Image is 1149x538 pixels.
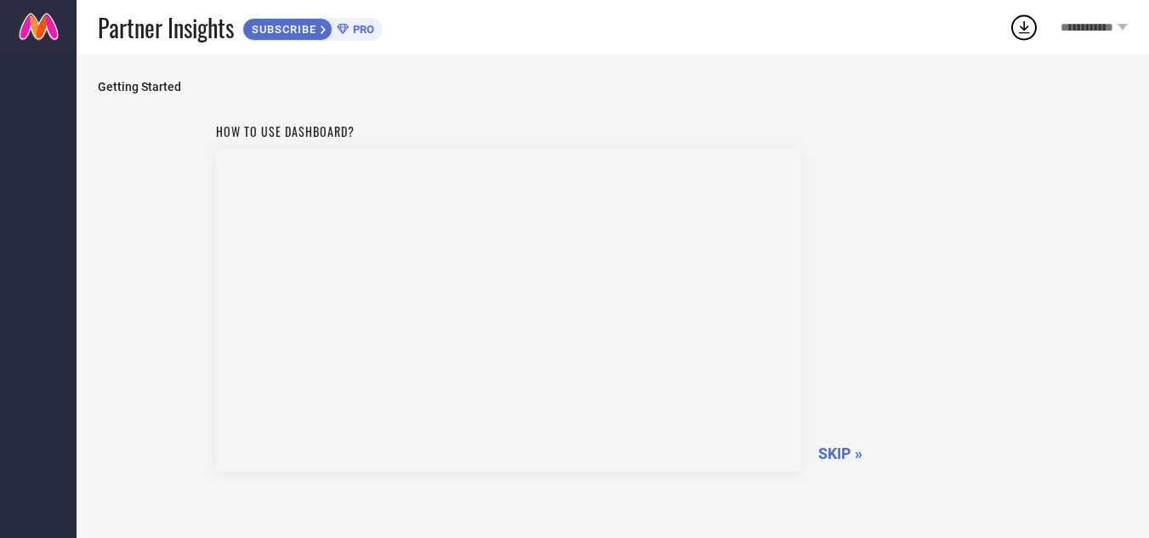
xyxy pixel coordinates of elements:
h1: How to use dashboard? [216,122,801,140]
span: Partner Insights [98,10,234,45]
span: SKIP » [818,445,862,462]
a: SUBSCRIBEPRO [242,14,383,41]
span: Getting Started [98,80,1128,93]
div: Open download list [1009,12,1039,42]
iframe: YouTube video player [216,149,801,472]
span: SUBSCRIBE [243,23,321,36]
span: PRO [349,23,374,36]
